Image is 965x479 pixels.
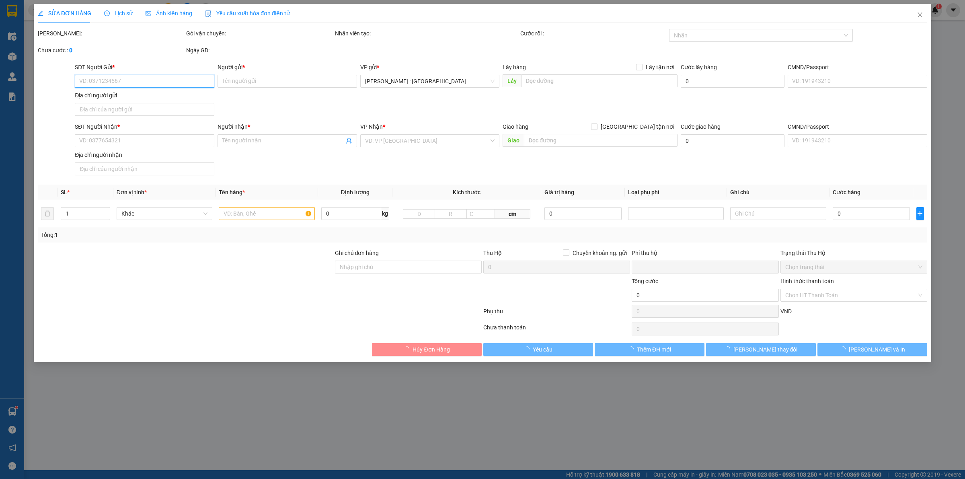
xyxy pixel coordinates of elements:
span: VND [780,308,792,315]
input: Địa chỉ của người nhận [75,162,214,175]
span: kg [381,207,389,220]
button: Close [909,4,931,27]
div: [PERSON_NAME]: [38,29,185,38]
button: Yêu cầu [483,343,593,356]
th: Loại phụ phí [625,185,727,200]
span: Giao hàng [503,123,528,130]
b: 0 [69,47,72,53]
span: Thêm ĐH mới [637,345,671,354]
div: SĐT Người Gửi [75,63,214,72]
input: C [466,209,495,219]
input: Ghi chú đơn hàng [335,261,482,273]
span: user-add [346,138,352,144]
span: Giá trị hàng [544,189,574,195]
span: [PERSON_NAME] và In [849,345,905,354]
th: Ghi chú [727,185,829,200]
input: D [403,209,435,219]
span: Hủy Đơn Hàng [413,345,450,354]
div: Cước rồi : [520,29,667,38]
input: Dọc đường [524,134,678,147]
input: Ghi Chú [730,207,826,220]
div: Người nhận [218,122,357,131]
span: loading [524,346,533,352]
span: Tên hàng [219,189,245,195]
input: R [435,209,467,219]
label: Cước lấy hàng [681,64,717,70]
button: delete [41,207,54,220]
span: Yêu cầu [533,345,552,354]
div: Gói vận chuyển: [186,29,333,38]
span: Tổng cước [632,278,658,284]
div: CMND/Passport [788,63,927,72]
label: Cước giao hàng [681,123,721,130]
button: Thêm ĐH mới [595,343,704,356]
span: clock-circle [104,10,110,16]
button: [PERSON_NAME] và In [817,343,927,356]
span: Ảnh kiện hàng [146,10,192,16]
span: edit [38,10,43,16]
label: Ghi chú đơn hàng [335,250,379,256]
span: Thu Hộ [483,250,502,256]
span: loading [628,346,637,352]
span: Chọn trạng thái [785,261,922,273]
div: VP gửi [360,63,500,72]
input: Cước giao hàng [681,134,784,147]
span: SỬA ĐƠN HÀNG [38,10,91,16]
label: Hình thức thanh toán [780,278,834,284]
button: plus [916,207,924,220]
span: Hồ Chí Minh : Kho Quận 12 [365,75,495,87]
span: Lấy hàng [503,64,526,70]
span: Lấy [503,74,521,87]
div: Chưa thanh toán [482,323,631,337]
span: Lấy tận nơi [643,63,678,72]
span: VP Nhận [360,123,383,130]
span: Đơn vị tính [117,189,147,195]
div: CMND/Passport [788,122,927,131]
div: Chưa cước : [38,46,185,55]
button: Hủy Đơn Hàng [372,343,482,356]
span: cm [495,209,530,219]
span: [GEOGRAPHIC_DATA] tận nơi [597,122,678,131]
span: Chuyển khoản ng. gửi [569,249,630,257]
input: Dọc đường [521,74,678,87]
div: Người gửi [218,63,357,72]
span: picture [146,10,151,16]
div: Nhân viên tạo: [335,29,519,38]
div: Trạng thái Thu Hộ [780,249,927,257]
span: Định lượng [341,189,370,195]
span: plus [917,210,924,217]
div: Phụ thu [482,307,631,321]
span: Yêu cầu xuất hóa đơn điện tử [205,10,290,16]
div: SĐT Người Nhận [75,122,214,131]
span: Cước hàng [833,189,860,195]
button: [PERSON_NAME] thay đổi [706,343,816,356]
span: Kích thước [453,189,480,195]
input: VD: Bàn, Ghế [219,207,314,220]
span: [PERSON_NAME] thay đổi [733,345,798,354]
span: loading [404,346,413,352]
div: Địa chỉ người gửi [75,91,214,100]
span: Khác [121,208,207,220]
span: loading [725,346,733,352]
span: SL [61,189,67,195]
div: Tổng: 1 [41,230,372,239]
input: Cước lấy hàng [681,75,784,88]
div: Địa chỉ người nhận [75,150,214,159]
span: Giao [503,134,524,147]
img: icon [205,10,211,17]
div: Phí thu hộ [632,249,778,261]
span: close [917,12,923,18]
div: Ngày GD: [186,46,333,55]
span: loading [840,346,849,352]
input: Địa chỉ của người gửi [75,103,214,116]
span: Lịch sử [104,10,133,16]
